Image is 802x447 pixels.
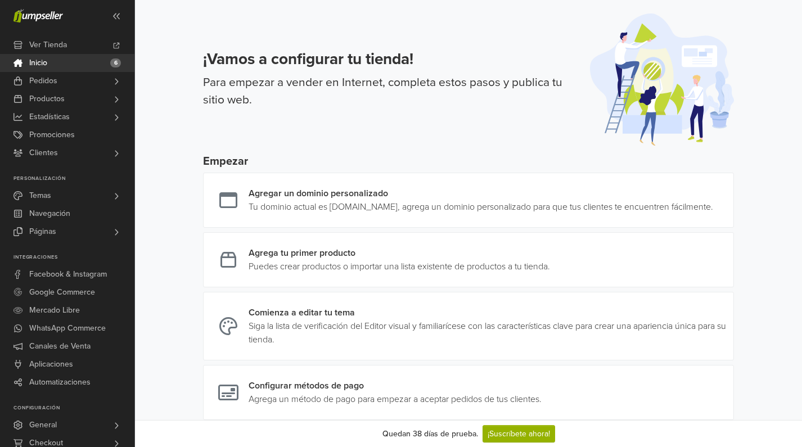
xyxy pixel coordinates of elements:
img: onboarding-illustration-afe561586f57c9d3ab25.svg [590,13,734,146]
span: Clientes [29,144,58,162]
span: Pedidos [29,72,57,90]
span: 6 [110,58,121,67]
span: Estadísticas [29,108,70,126]
span: Canales de Venta [29,337,91,355]
span: Páginas [29,223,56,241]
p: Configuración [13,405,134,412]
span: Aplicaciones [29,355,73,373]
span: General [29,416,57,434]
span: Productos [29,90,65,108]
div: Quedan 38 días de prueba. [382,428,478,440]
span: Mercado Libre [29,301,80,319]
span: Promociones [29,126,75,144]
h3: ¡Vamos a configurar tu tienda! [203,50,576,69]
span: Facebook & Instagram [29,265,107,283]
p: Integraciones [13,254,134,261]
p: Personalización [13,175,134,182]
span: Inicio [29,54,47,72]
span: Temas [29,187,51,205]
p: Para empezar a vender en Internet, completa estos pasos y publica tu sitio web. [203,74,576,109]
span: Automatizaciones [29,373,91,391]
span: WhatsApp Commerce [29,319,106,337]
a: ¡Suscríbete ahora! [483,425,555,443]
span: Ver Tienda [29,36,67,54]
h5: Empezar [203,155,734,168]
span: Google Commerce [29,283,95,301]
span: Navegación [29,205,70,223]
